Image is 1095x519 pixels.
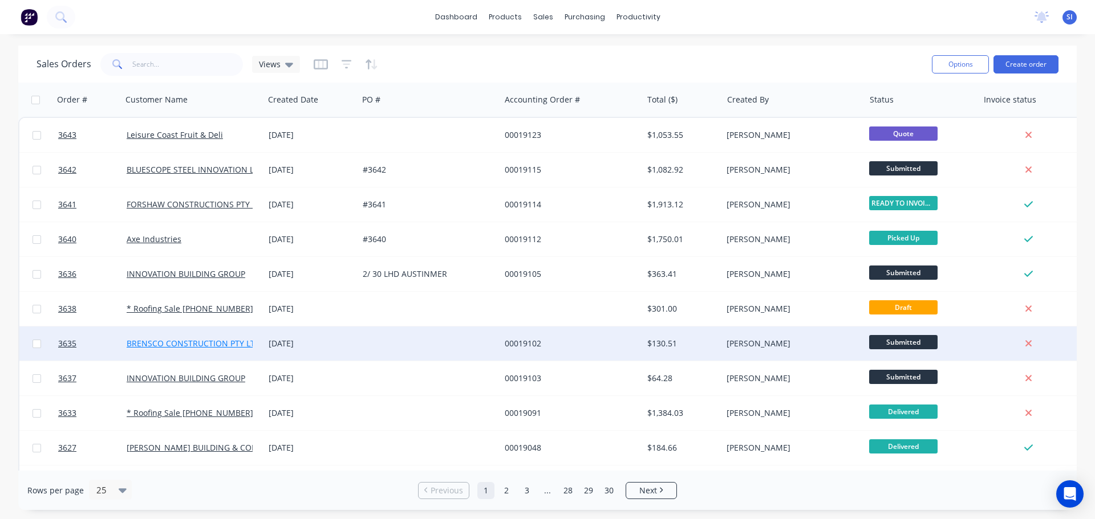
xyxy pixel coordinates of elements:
[58,396,127,430] a: 3633
[57,94,87,105] div: Order #
[505,268,631,280] div: 00019105
[21,9,38,26] img: Factory
[58,118,127,152] a: 3643
[58,431,127,465] a: 3627
[269,268,354,280] div: [DATE]
[580,482,597,499] a: Page 29
[58,153,127,187] a: 3642
[127,407,253,418] a: * Roofing Sale [PHONE_NUMBER]
[869,335,938,349] span: Submitted
[58,373,76,384] span: 3637
[269,129,354,141] div: [DATE]
[727,199,853,210] div: [PERSON_NAME]
[647,94,678,105] div: Total ($)
[127,268,245,279] a: INNOVATION BUILDING GROUP
[58,164,76,175] span: 3642
[127,164,269,175] a: BLUESCOPE STEEL INNOVATION LABS
[363,164,489,175] div: #3642
[58,326,127,361] a: 3635
[528,9,559,26] div: sales
[518,482,536,499] a: Page 3
[127,234,181,244] a: Axe Industries
[127,338,261,349] a: BRENSCO CONSTRUCTION PTY LTD
[869,161,938,175] span: Submitted
[727,129,853,141] div: [PERSON_NAME]
[269,234,354,245] div: [DATE]
[58,222,127,256] a: 3640
[269,199,354,210] div: [DATE]
[505,129,631,141] div: 00019123
[639,485,657,496] span: Next
[869,231,938,245] span: Picked Up
[869,265,938,280] span: Submitted
[647,407,714,419] div: $1,384.03
[505,373,631,384] div: 00019103
[727,303,853,314] div: [PERSON_NAME]
[869,439,938,453] span: Delivered
[362,94,380,105] div: PO #
[58,257,127,291] a: 3636
[505,199,631,210] div: 00019114
[727,94,769,105] div: Created By
[993,55,1058,73] button: Create order
[431,485,463,496] span: Previous
[869,404,938,419] span: Delivered
[647,234,714,245] div: $1,750.01
[269,303,354,314] div: [DATE]
[626,485,676,496] a: Next page
[1056,480,1084,508] div: Open Intercom Messenger
[125,94,188,105] div: Customer Name
[429,9,483,26] a: dashboard
[727,164,853,175] div: [PERSON_NAME]
[58,199,76,210] span: 3641
[363,199,489,210] div: #3641
[58,129,76,141] span: 3643
[984,94,1036,105] div: Invoice status
[727,442,853,453] div: [PERSON_NAME]
[869,370,938,384] span: Submitted
[483,9,528,26] div: products
[647,442,714,453] div: $184.66
[58,465,127,500] a: 3628
[58,292,127,326] a: 3638
[647,164,714,175] div: $1,082.92
[36,59,91,70] h1: Sales Orders
[647,338,714,349] div: $130.51
[870,94,894,105] div: Status
[58,407,76,419] span: 3633
[127,129,223,140] a: Leisure Coast Fruit & Deli
[647,199,714,210] div: $1,913.12
[269,164,354,175] div: [DATE]
[127,199,266,210] a: FORSHAW CONSTRUCTIONS PTY LTD
[58,338,76,349] span: 3635
[505,164,631,175] div: 00019115
[363,234,489,245] div: #3640
[647,373,714,384] div: $64.28
[505,338,631,349] div: 00019102
[58,303,76,314] span: 3638
[505,234,631,245] div: 00019112
[269,442,354,453] div: [DATE]
[647,303,714,314] div: $301.00
[268,94,318,105] div: Created Date
[869,300,938,314] span: Draft
[727,373,853,384] div: [PERSON_NAME]
[27,485,84,496] span: Rows per page
[269,407,354,419] div: [DATE]
[127,442,316,453] a: [PERSON_NAME] BUILDING & CONSTRUCTION P/L
[869,196,938,210] span: READY TO INVOIC...
[1066,12,1073,22] span: SI
[869,126,938,141] span: Quote
[611,9,666,26] div: productivity
[727,338,853,349] div: [PERSON_NAME]
[58,187,127,222] a: 3641
[58,268,76,280] span: 3636
[647,129,714,141] div: $1,053.55
[419,485,469,496] a: Previous page
[127,303,253,314] a: * Roofing Sale [PHONE_NUMBER]
[58,361,127,395] a: 3637
[727,234,853,245] div: [PERSON_NAME]
[413,482,682,499] ul: Pagination
[647,268,714,280] div: $363.41
[58,442,76,453] span: 3627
